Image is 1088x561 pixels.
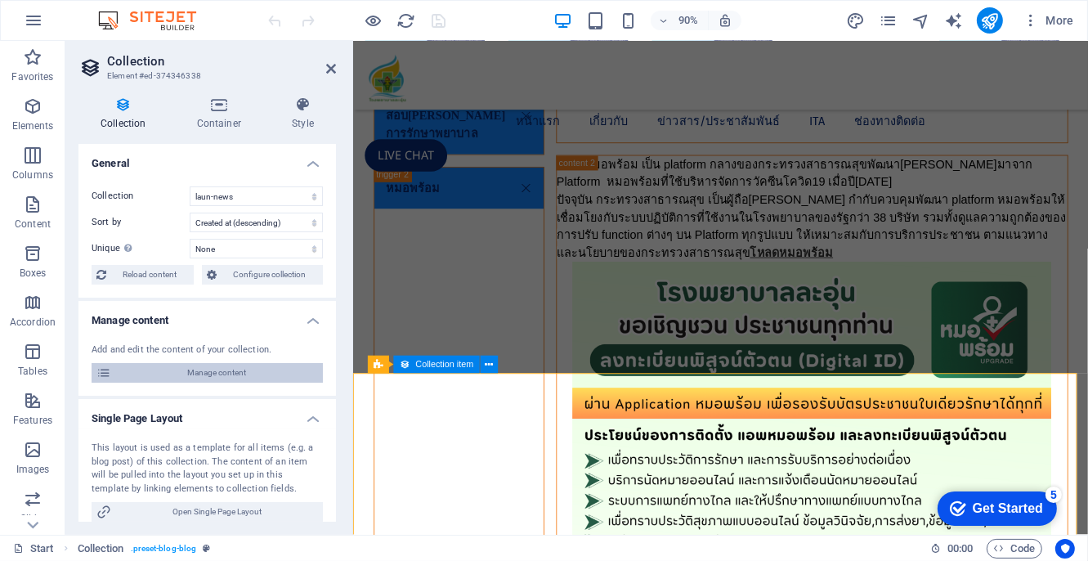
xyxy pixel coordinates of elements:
button: 90% [651,11,709,30]
button: Configure collection [202,265,323,285]
i: Publish [980,11,999,30]
span: : [959,542,961,554]
p: Slider [20,512,46,525]
p: Tables [18,365,47,378]
i: Reload page [397,11,416,30]
div: Get Started [48,18,119,33]
h4: Manage content [78,301,336,330]
i: Design (Ctrl+Alt+Y) [846,11,865,30]
p: Accordion [10,316,56,329]
button: Reload content [92,265,194,285]
i: Navigator [911,11,930,30]
span: Reload content [111,265,189,285]
button: navigator [911,11,931,30]
button: Click here to leave preview mode and continue editing [364,11,383,30]
h4: Collection [78,96,175,131]
div: Get Started 5 items remaining, 0% complete [13,8,132,43]
h4: Single Page Layout [78,399,336,429]
h4: Container [175,96,270,131]
p: Features [13,414,52,427]
label: Unique [92,239,190,258]
p: Images [16,463,50,476]
span: Manage content [116,363,318,383]
div: This layout is used as a template for all items (e.g. a blog post) of this collection. The conten... [92,442,323,496]
button: Usercentrics [1055,539,1075,559]
span: Configure collection [222,265,318,285]
label: Collection [92,186,190,206]
label: Sort by [92,213,190,232]
button: pages [879,11,898,30]
span: Click to select. Double-click to edit [78,539,124,559]
i: Pages (Ctrl+Alt+S) [879,11,898,30]
span: More [1023,12,1074,29]
div: 5 [121,3,137,20]
span: 00 00 [947,539,973,559]
p: Favorites [11,70,53,83]
button: Code [987,539,1042,559]
p: Boxes [20,267,47,280]
button: reload [396,11,416,30]
h4: Style [270,96,336,131]
h2: Collection [107,54,336,69]
span: Code [994,539,1035,559]
button: text_generator [944,11,964,30]
p: Content [15,218,51,231]
a: Click to cancel selection. Double-click to open Pages [13,539,54,559]
div: Add and edit the content of your collection. [92,343,323,357]
h6: 90% [675,11,701,30]
span: . preset-blog-blog [131,539,197,559]
span: Collection item [416,361,474,370]
button: design [846,11,866,30]
i: This element is a customizable preset [203,544,210,553]
nav: breadcrumb [78,539,211,559]
i: AI Writer [944,11,963,30]
button: Open Single Page Layout [92,502,323,522]
h6: Session time [930,539,974,559]
button: publish [977,7,1003,34]
p: Elements [12,119,54,132]
span: Open Single Page Layout [116,502,318,522]
p: Columns [12,168,53,182]
h3: Element #ed-374346338 [107,69,303,83]
button: More [1016,7,1081,34]
i: On resize automatically adjust zoom level to fit chosen device. [718,13,732,28]
button: Manage content [92,363,323,383]
img: Editor Logo [94,11,217,30]
h4: General [78,144,336,173]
